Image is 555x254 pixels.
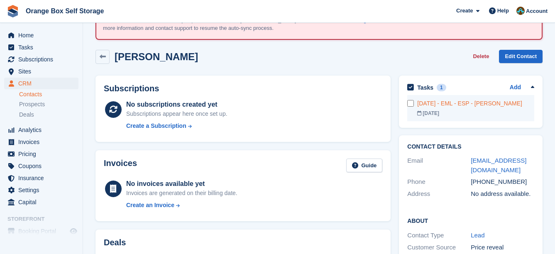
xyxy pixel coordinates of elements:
img: stora-icon-8386f47178a22dfd0bd8f6a31ec36ba5ce8667c1dd55bd0f319d3a0aa187defe.svg [7,5,19,17]
h2: Deals [104,238,126,247]
a: Guide [346,159,383,172]
a: menu [4,66,78,77]
span: Deals [19,111,34,119]
span: Booking Portal [18,225,68,237]
a: Preview store [68,226,78,236]
a: Edit Contact [499,50,543,64]
div: Customer Source [407,243,471,252]
a: Contacts [19,90,78,98]
button: Delete [469,50,492,64]
p: An error occurred with the auto-sync process for the site: [GEOGRAPHIC_DATA]. Please review the f... [103,16,394,32]
div: Subscriptions appear here once set up. [126,110,227,118]
a: menu [4,136,78,148]
a: menu [4,29,78,41]
div: No address available. [471,189,534,199]
h2: About [407,216,534,225]
h2: Tasks [417,84,433,91]
span: Insurance [18,172,68,184]
span: Invoices [18,136,68,148]
span: Pricing [18,148,68,160]
span: Home [18,29,68,41]
div: No subscriptions created yet [126,100,227,110]
div: Create a Subscription [126,122,186,130]
a: Create a Subscription [126,122,227,130]
span: Coupons [18,160,68,172]
h2: Subscriptions [104,84,382,93]
a: menu [4,148,78,160]
span: Capital [18,196,68,208]
span: Sites [18,66,68,77]
a: Prospects [19,100,78,109]
a: menu [4,184,78,196]
div: [DATE] - EML - ESP - [PERSON_NAME] [417,99,534,108]
a: Add [510,83,521,93]
a: Create an Invoice [126,201,237,210]
a: menu [4,54,78,65]
a: knowledge base [342,17,383,23]
a: Deals [19,110,78,119]
a: menu [4,196,78,208]
a: menu [4,160,78,172]
span: Subscriptions [18,54,68,65]
div: [DATE] [417,110,534,117]
div: [PHONE_NUMBER] [471,177,534,187]
span: Settings [18,184,68,196]
a: menu [4,172,78,184]
div: No invoices available yet [126,179,237,189]
h2: Contact Details [407,144,534,150]
h2: Invoices [104,159,137,172]
a: menu [4,42,78,53]
a: menu [4,225,78,237]
span: Tasks [18,42,68,53]
a: [EMAIL_ADDRESS][DOMAIN_NAME] [471,157,526,173]
span: Analytics [18,124,68,136]
span: Help [497,7,509,15]
a: menu [4,78,78,89]
span: CRM [18,78,68,89]
div: Email [407,156,471,175]
a: Orange Box Self Storage [22,4,108,18]
div: Contact Type [407,231,471,240]
a: [DATE] - EML - ESP - [PERSON_NAME] [DATE] [417,95,534,121]
a: menu [4,124,78,136]
a: Lead [471,232,484,239]
span: Storefront [7,215,83,223]
div: Price reveal [471,243,534,252]
span: Create [456,7,473,15]
div: 1 [437,84,446,91]
span: Prospects [19,100,45,108]
h2: [PERSON_NAME] [115,51,198,62]
img: Mike [516,7,525,15]
div: Create an Invoice [126,201,174,210]
div: Phone [407,177,471,187]
div: Invoices are generated on their billing date. [126,189,237,198]
div: Address [407,189,471,199]
span: Account [526,7,548,15]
